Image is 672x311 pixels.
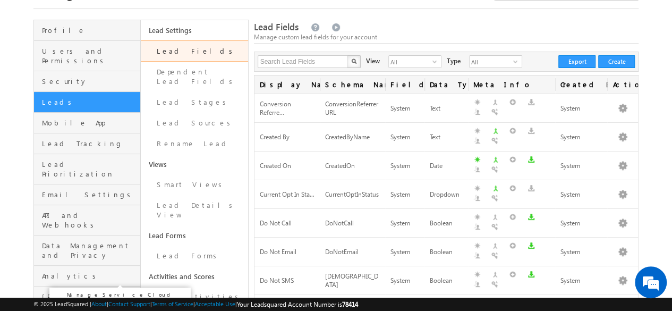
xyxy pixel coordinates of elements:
[34,71,140,92] a: Security
[560,247,602,258] div: System
[152,300,193,307] a: Terms of Service
[55,56,178,70] div: Chat with us now
[34,20,140,41] a: Profile
[42,292,138,301] span: [PERSON_NAME]
[260,276,294,284] span: Do Not SMS
[141,20,248,40] a: Lead Settings
[42,190,138,199] span: Email Settings
[430,103,463,114] div: Text
[237,300,358,308] span: Your Leadsquared Account Number is
[34,266,140,287] a: Analytics
[33,299,358,309] span: © 2025 LeadSquared | | | | |
[560,103,602,114] div: System
[174,5,200,31] div: Minimize live chat window
[385,75,424,94] span: Field Type
[42,118,138,128] span: Mobile App
[342,300,358,308] span: 78414
[42,139,138,148] span: Lead Tracking
[390,161,419,172] div: System
[325,132,380,143] div: CreatedByName
[254,75,320,94] span: Display Name
[560,275,602,287] div: System
[42,271,138,281] span: Analytics
[607,75,638,94] span: Actions
[325,99,380,119] div: ConversionReferrerURL
[555,75,607,94] span: Created By
[141,225,248,246] a: Lead Forms
[430,189,463,200] div: Dropdown
[141,246,248,266] a: Lead Forms
[390,218,419,229] div: System
[560,218,602,229] div: System
[34,287,140,307] a: [PERSON_NAME]
[54,291,186,306] p: Manage Service Cloud Settings
[260,100,291,117] span: Conversion Referre...
[34,154,140,184] a: Lead Prioritization
[34,236,140,266] a: Data Management and Privacy
[513,58,522,65] span: select
[430,218,463,229] div: Boolean
[390,189,419,200] div: System
[18,56,45,70] img: d_60004797649_company_0_60004797649
[141,195,248,225] a: Lead Details View
[108,300,150,307] a: Contact Support
[390,275,419,287] div: System
[260,133,290,141] span: Created By
[325,218,380,229] div: DoNotCall
[34,41,140,71] a: Users and Permissions
[260,219,292,227] span: Do Not Call
[430,161,463,172] div: Date
[598,55,635,68] button: Create
[34,133,140,154] a: Lead Tracking
[430,132,463,143] div: Text
[144,239,193,254] em: Start Chat
[42,241,138,260] span: Data Management and Privacy
[42,77,138,86] span: Security
[34,113,140,133] a: Mobile App
[430,275,463,287] div: Boolean
[42,159,138,179] span: Lead Prioritization
[254,21,299,33] span: Lead Fields
[390,247,419,258] div: System
[424,75,468,94] span: Data Type
[260,162,291,170] span: Created On
[389,56,432,68] span: All
[390,103,419,114] div: System
[141,92,248,113] a: Lead Stages
[325,189,380,200] div: CurrentOptInStatus
[325,247,380,258] div: DoNotEmail
[447,55,461,66] div: Type
[470,56,513,68] span: All
[351,58,356,64] img: Search
[432,58,441,65] span: select
[141,266,248,287] a: Activities and Scores
[34,184,140,205] a: Email Settings
[141,113,248,133] a: Lead Sources
[558,55,596,68] button: Export
[42,211,138,230] span: API and Webhooks
[141,174,248,195] a: Smart Views
[34,92,140,113] a: Leads
[141,133,248,154] a: Rename Lead
[260,248,296,256] span: Do Not Email
[91,300,107,307] a: About
[141,62,248,92] a: Dependent Lead Fields
[325,161,380,172] div: CreatedOn
[141,40,248,62] a: Lead Fields
[254,32,639,42] div: Manage custom lead fields for your account
[366,55,380,66] div: View
[42,97,138,107] span: Leads
[14,98,194,231] textarea: Type your message and hit 'Enter'
[560,189,602,200] div: System
[468,75,555,94] span: Meta Info
[34,205,140,236] a: API and Webhooks
[320,75,385,94] span: Schema Name
[42,46,138,65] span: Users and Permissions
[42,26,138,35] span: Profile
[325,271,380,291] div: [DEMOGRAPHIC_DATA]
[430,247,463,258] div: Boolean
[560,132,602,143] div: System
[195,300,235,307] a: Acceptable Use
[141,154,248,174] a: Views
[560,161,602,172] div: System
